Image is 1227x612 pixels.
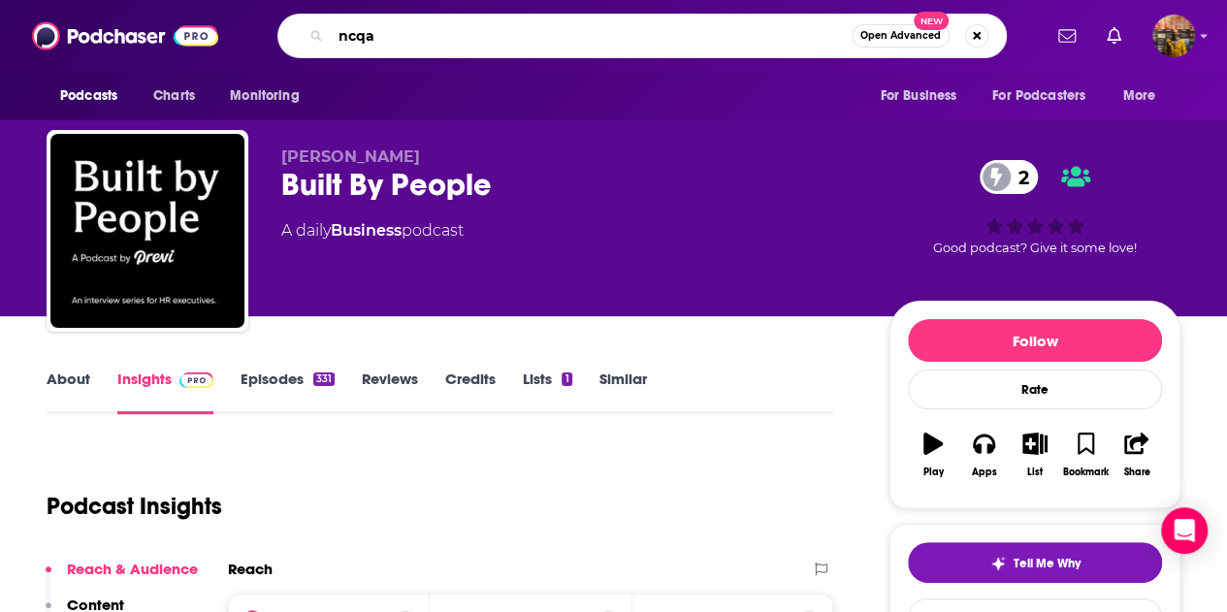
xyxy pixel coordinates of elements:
div: 2Good podcast? Give it some love! [889,147,1180,268]
span: Logged in as hratnayake [1152,15,1195,57]
div: Play [923,467,944,478]
div: A daily podcast [281,219,464,242]
a: Show notifications dropdown [1099,19,1129,52]
img: User Profile [1152,15,1195,57]
button: List [1010,420,1060,490]
div: Bookmark [1063,467,1109,478]
span: Charts [153,82,195,110]
h2: Reach [228,560,273,578]
button: Bookmark [1060,420,1111,490]
h1: Podcast Insights [47,492,222,521]
p: Reach & Audience [67,560,198,578]
span: Monitoring [230,82,299,110]
button: Open AdvancedNew [852,24,950,48]
span: Good podcast? Give it some love! [933,241,1137,255]
span: New [914,12,949,30]
a: Charts [141,78,207,114]
button: open menu [980,78,1114,114]
button: open menu [47,78,143,114]
span: For Business [880,82,956,110]
img: Built By People [50,134,244,328]
span: Open Advanced [860,31,941,41]
button: Show profile menu [1152,15,1195,57]
div: Open Intercom Messenger [1161,507,1208,554]
a: Business [331,221,402,240]
img: Podchaser Pro [179,372,213,388]
div: Share [1123,467,1149,478]
span: For Podcasters [992,82,1085,110]
a: About [47,370,90,414]
div: 331 [313,372,335,386]
button: Share [1112,420,1162,490]
a: InsightsPodchaser Pro [117,370,213,414]
img: Podchaser - Follow, Share and Rate Podcasts [32,17,218,54]
span: [PERSON_NAME] [281,147,420,166]
button: open menu [866,78,981,114]
button: Play [908,420,958,490]
span: Podcasts [60,82,117,110]
a: Reviews [362,370,418,414]
span: Tell Me Why [1014,556,1081,571]
div: Apps [972,467,997,478]
button: tell me why sparkleTell Me Why [908,542,1162,583]
div: Rate [908,370,1162,409]
button: Reach & Audience [46,560,198,596]
div: List [1027,467,1043,478]
input: Search podcasts, credits, & more... [331,20,852,51]
img: tell me why sparkle [990,556,1006,571]
button: Apps [958,420,1009,490]
button: Follow [908,319,1162,362]
a: Lists1 [523,370,571,414]
a: Episodes331 [241,370,335,414]
a: Credits [445,370,496,414]
button: open menu [216,78,324,114]
a: Show notifications dropdown [1050,19,1083,52]
a: 2 [980,160,1039,194]
div: 1 [562,372,571,386]
span: 2 [999,160,1039,194]
div: Search podcasts, credits, & more... [277,14,1007,58]
span: More [1123,82,1156,110]
a: Similar [599,370,647,414]
button: open menu [1110,78,1180,114]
